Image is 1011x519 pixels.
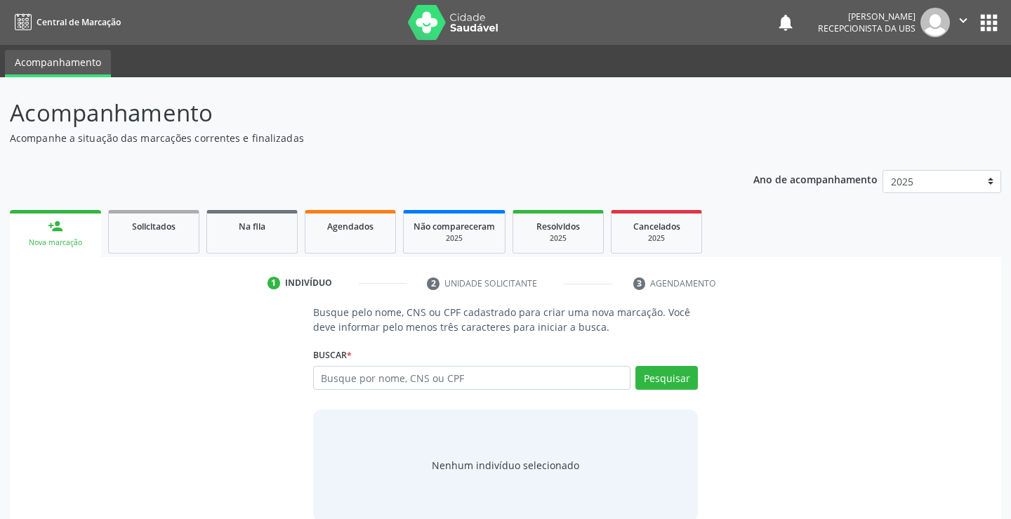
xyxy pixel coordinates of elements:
[285,277,332,289] div: Indivíduo
[818,22,916,34] span: Recepcionista da UBS
[633,221,680,232] span: Cancelados
[432,458,579,473] div: Nenhum indivíduo selecionado
[635,366,698,390] button: Pesquisar
[239,221,265,232] span: Na fila
[132,221,176,232] span: Solicitados
[536,221,580,232] span: Resolvidos
[977,11,1001,35] button: apps
[950,8,977,37] button: 
[920,8,950,37] img: img
[10,96,703,131] p: Acompanhamento
[5,50,111,77] a: Acompanhamento
[414,221,495,232] span: Não compareceram
[414,233,495,244] div: 2025
[313,344,352,366] label: Buscar
[37,16,121,28] span: Central de Marcação
[523,233,593,244] div: 2025
[621,233,692,244] div: 2025
[48,218,63,234] div: person_add
[267,277,280,289] div: 1
[776,13,795,32] button: notifications
[818,11,916,22] div: [PERSON_NAME]
[327,221,374,232] span: Agendados
[956,13,971,28] i: 
[753,170,878,188] p: Ano de acompanhamento
[10,131,703,145] p: Acompanhe a situação das marcações correntes e finalizadas
[10,11,121,34] a: Central de Marcação
[20,237,91,248] div: Nova marcação
[313,366,631,390] input: Busque por nome, CNS ou CPF
[313,305,699,334] p: Busque pelo nome, CNS ou CPF cadastrado para criar uma nova marcação. Você deve informar pelo men...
